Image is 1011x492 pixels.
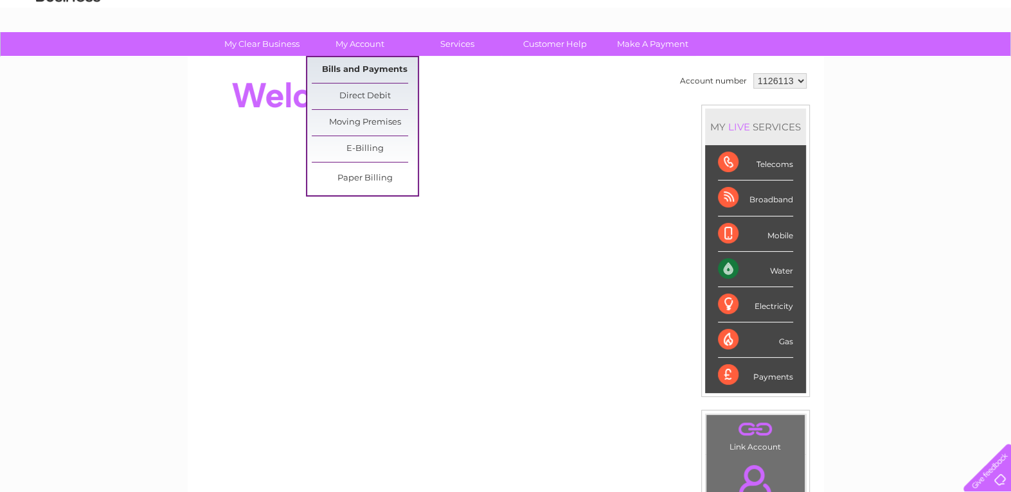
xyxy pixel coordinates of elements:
td: Account number [677,70,750,92]
a: Blog [899,55,918,64]
div: LIVE [726,121,753,133]
a: Direct Debit [312,83,418,109]
a: Energy [817,55,845,64]
td: Link Account [706,414,805,455]
div: Water [718,252,793,287]
a: Bills and Payments [312,57,418,83]
a: Paper Billing [312,166,418,191]
div: Mobile [718,216,793,252]
a: E-Billing [312,136,418,162]
a: Customer Help [502,32,608,56]
div: Clear Business is a trading name of Verastar Limited (registered in [GEOGRAPHIC_DATA] No. 3667643... [202,7,810,62]
div: MY SERVICES [705,109,806,145]
a: . [710,418,801,441]
div: Payments [718,358,793,392]
div: Gas [718,322,793,358]
a: My Account [307,32,413,56]
a: Services [404,32,510,56]
a: Moving Premises [312,110,418,136]
a: Telecoms [853,55,891,64]
a: Water [785,55,809,64]
div: Broadband [718,180,793,216]
div: Electricity [718,287,793,322]
div: Telecoms [718,145,793,180]
a: 0333 014 3131 [769,6,857,22]
a: My Clear Business [209,32,315,56]
a: Contact [926,55,957,64]
a: Make A Payment [600,32,706,56]
img: logo.png [35,33,101,73]
a: Log out [969,55,999,64]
